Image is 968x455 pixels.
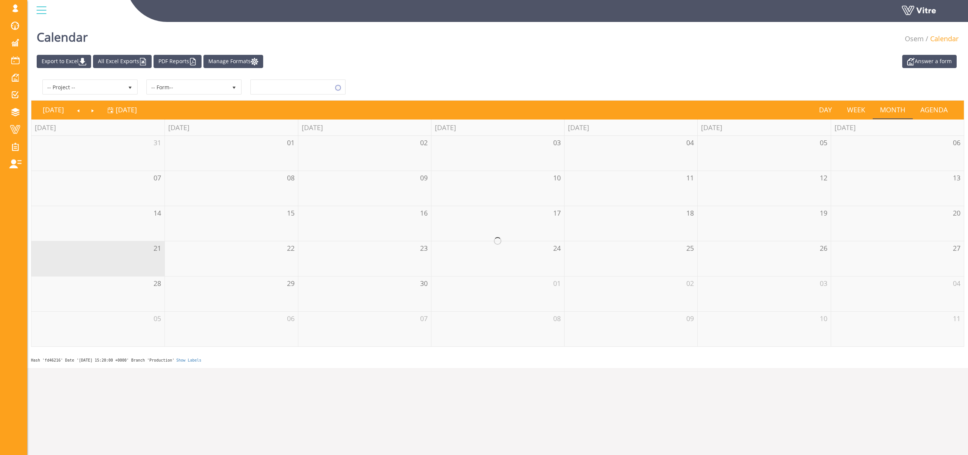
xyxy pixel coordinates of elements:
img: cal_settings.png [251,58,258,65]
a: Month [873,101,913,118]
a: Agenda [913,101,955,118]
a: Next [85,101,100,118]
li: Calendar [924,34,959,44]
span: -- Form-- [147,80,227,94]
a: Manage Formats [203,55,263,68]
th: [DATE] [164,120,298,136]
a: All Excel Exports [93,55,152,68]
a: PDF Reports [154,55,202,68]
img: appointment_white2.png [907,58,915,65]
th: [DATE] [697,120,830,136]
a: [DATE] [35,101,71,118]
a: Export to Excel [37,55,91,68]
span: select [227,80,241,94]
img: cal_download.png [79,58,86,65]
a: Previous [71,101,86,118]
img: cal_pdf.png [189,58,197,65]
a: Osem [905,34,924,43]
th: [DATE] [298,120,431,136]
span: [DATE] [116,105,137,114]
a: Answer a form [902,55,957,68]
a: Week [839,101,873,118]
h1: Calendar [37,19,88,51]
a: Show Labels [176,358,201,362]
th: [DATE] [31,120,164,136]
span: select [123,80,137,94]
span: Hash 'fd46216' Date '[DATE] 15:20:00 +0000' Branch 'Production' [31,358,174,362]
th: [DATE] [431,120,564,136]
th: [DATE] [831,120,964,136]
a: [DATE] [107,101,137,118]
img: cal_excel.png [139,58,147,65]
span: select [331,80,345,94]
span: -- Project -- [43,80,123,94]
th: [DATE] [564,120,697,136]
a: Day [811,101,839,118]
